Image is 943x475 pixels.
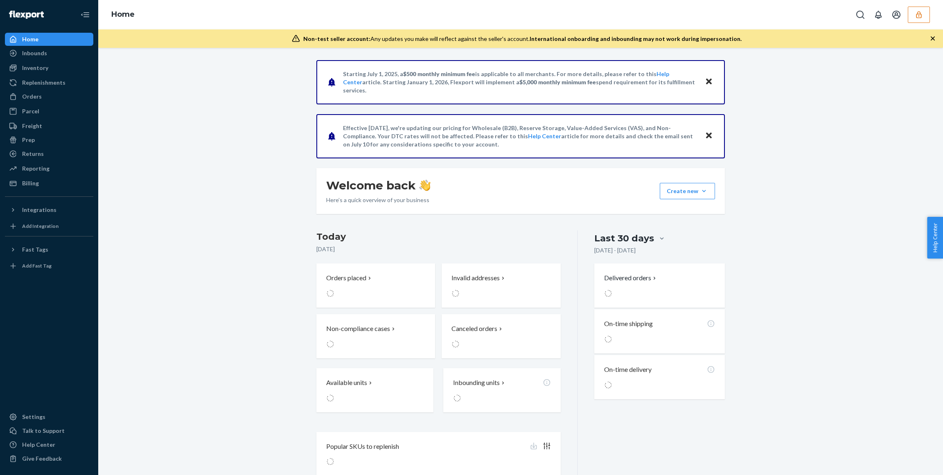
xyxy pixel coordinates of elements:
[528,133,561,140] a: Help Center
[5,438,93,451] a: Help Center
[704,76,714,88] button: Close
[5,203,93,216] button: Integrations
[326,196,431,204] p: Here’s a quick overview of your business
[403,70,475,77] span: $500 monthly minimum fee
[5,33,93,46] a: Home
[451,273,500,283] p: Invalid addresses
[22,107,39,115] div: Parcel
[22,427,65,435] div: Talk to Support
[5,90,93,103] a: Orders
[5,61,93,74] a: Inventory
[594,246,636,254] p: [DATE] - [DATE]
[5,119,93,133] a: Freight
[22,79,65,87] div: Replenishments
[519,79,596,86] span: $5,000 monthly minimum fee
[316,314,435,358] button: Non-compliance cases
[5,259,93,272] a: Add Fast Tag
[5,243,93,256] button: Fast Tags
[343,124,697,149] p: Effective [DATE], we're updating our pricing for Wholesale (B2B), Reserve Storage, Value-Added Se...
[604,273,658,283] button: Delivered orders
[451,324,497,333] p: Canceled orders
[326,273,366,283] p: Orders placed
[5,76,93,89] a: Replenishments
[22,441,55,449] div: Help Center
[5,177,93,190] a: Billing
[852,7,869,23] button: Open Search Box
[5,220,93,233] a: Add Integration
[316,368,433,412] button: Available units
[22,35,38,43] div: Home
[77,7,93,23] button: Close Navigation
[343,70,697,95] p: Starting July 1, 2025, a is applicable to all merchants. For more details, please refer to this a...
[326,442,399,451] p: Popular SKUs to replenish
[316,263,435,308] button: Orders placed
[326,378,367,387] p: Available units
[530,35,742,42] span: International onboarding and inbounding may not work during impersonation.
[316,245,561,253] p: [DATE]
[604,319,653,329] p: On-time shipping
[442,263,560,308] button: Invalid addresses
[22,413,45,421] div: Settings
[22,49,47,57] div: Inbounds
[5,452,93,465] button: Give Feedback
[660,183,715,199] button: Create new
[22,245,48,254] div: Fast Tags
[22,262,52,269] div: Add Fast Tag
[5,162,93,175] a: Reporting
[22,122,42,130] div: Freight
[316,230,561,243] h3: Today
[22,179,39,187] div: Billing
[927,217,943,259] button: Help Center
[888,7,905,23] button: Open account menu
[594,232,654,245] div: Last 30 days
[5,105,93,118] a: Parcel
[326,324,390,333] p: Non-compliance cases
[870,7,887,23] button: Open notifications
[453,378,500,387] p: Inbounding units
[22,136,35,144] div: Prep
[22,92,42,101] div: Orders
[22,223,59,230] div: Add Integration
[5,147,93,160] a: Returns
[5,410,93,423] a: Settings
[9,11,44,19] img: Flexport logo
[604,365,652,374] p: On-time delivery
[111,10,135,19] a: Home
[22,164,50,173] div: Reporting
[303,35,742,43] div: Any updates you make will reflect against the seller's account.
[303,35,370,42] span: Non-test seller account:
[326,178,431,193] h1: Welcome back
[5,424,93,437] a: Talk to Support
[5,47,93,60] a: Inbounds
[419,180,431,191] img: hand-wave emoji
[22,150,44,158] div: Returns
[22,455,62,463] div: Give Feedback
[443,368,560,412] button: Inbounding units
[704,130,714,142] button: Close
[105,3,141,27] ol: breadcrumbs
[5,133,93,146] a: Prep
[442,314,560,358] button: Canceled orders
[22,64,48,72] div: Inventory
[22,206,56,214] div: Integrations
